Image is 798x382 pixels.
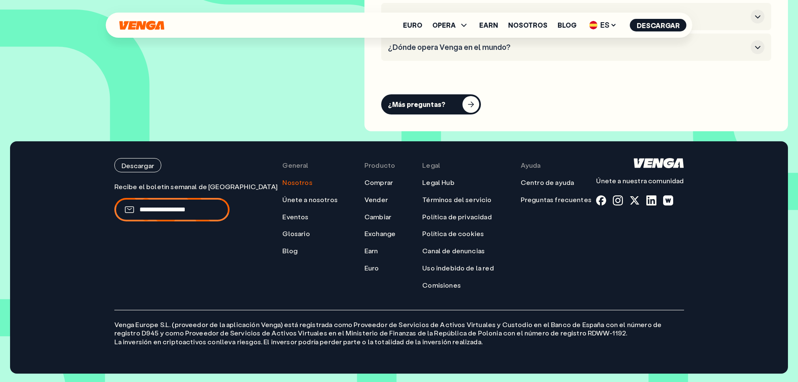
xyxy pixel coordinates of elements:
[282,229,310,238] a: Glosario
[589,21,598,29] img: flag-es
[630,19,687,31] button: Descargar
[663,195,673,205] a: warpcast
[479,22,498,29] a: Earn
[630,195,640,205] a: x
[422,161,440,170] span: Legal
[364,178,393,187] a: Comprar
[521,195,591,204] a: Preguntas frecuentes
[613,195,623,205] a: instagram
[119,21,165,30] svg: Inicio
[646,195,656,205] a: linkedin
[558,22,576,29] a: Blog
[381,94,481,114] button: ¿Más preguntas?
[521,178,574,187] a: Centro de ayuda
[422,213,492,221] a: Política de privacidad
[282,247,297,255] a: Blog
[388,43,747,52] h3: ¿Dónde opera Venga en el mundo?
[422,195,491,204] a: Términos del servicio
[282,178,312,187] a: Nosotros
[422,178,454,187] a: Legal Hub
[422,229,484,238] a: Política de cookies
[364,264,379,273] a: Euro
[364,229,395,238] a: Exchange
[432,22,456,29] span: OPERA
[364,161,395,170] span: Producto
[282,213,308,221] a: Eventos
[114,158,278,172] a: Descargar
[422,264,494,273] a: Uso indebido de la red
[364,247,378,255] a: Earn
[388,10,764,23] button: ¿Qué criptomonedas y blockchains están disponibles en [GEOGRAPHIC_DATA]?
[596,195,606,205] a: fb
[114,158,161,172] button: Descargar
[388,40,764,54] button: ¿Dónde opera Venga en el mundo?
[508,22,547,29] a: Nosotros
[114,182,278,191] p: Recibe el boletín semanal de [GEOGRAPHIC_DATA]
[586,18,620,32] span: ES
[364,195,388,204] a: Vender
[422,247,485,255] a: Canal de denuncias
[403,22,422,29] a: Euro
[388,12,747,21] h3: ¿Qué criptomonedas y blockchains están disponibles en [GEOGRAPHIC_DATA]?
[596,177,684,185] p: Únete a nuestra comunidad
[282,161,308,170] span: General
[282,195,338,204] a: Únete a nosotros
[432,20,469,30] span: OPERA
[521,161,541,170] span: Ayuda
[114,310,684,346] p: Venga Europe S.L. (proveedor de la aplicación Venga) está registrada como Proveedor de Servicios ...
[388,100,445,109] div: ¿Más preguntas?
[422,281,461,290] a: Comisiones
[634,158,684,168] svg: Inicio
[364,213,391,221] a: Cambiar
